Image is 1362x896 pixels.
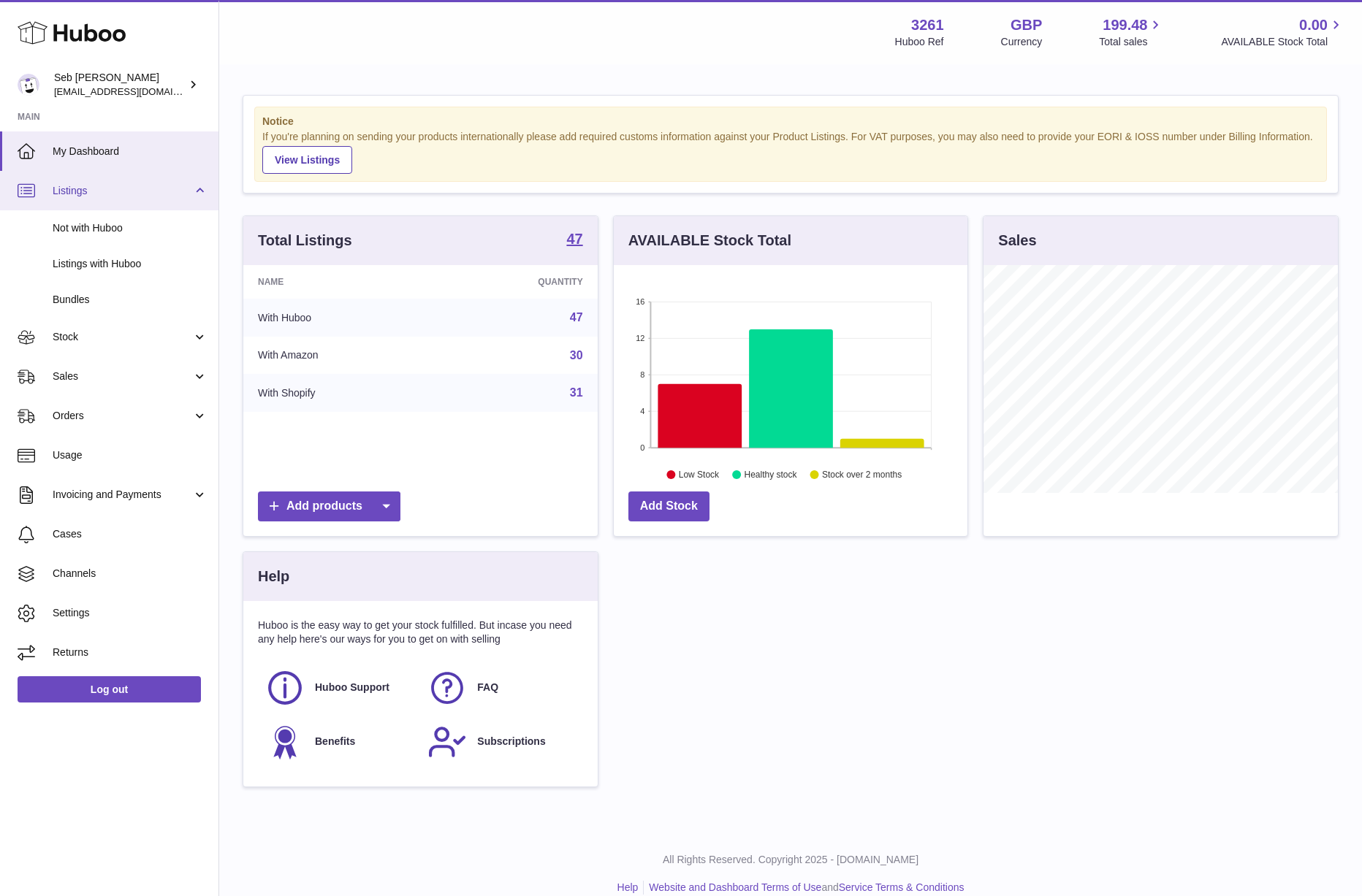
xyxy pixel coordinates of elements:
span: [EMAIL_ADDRESS][DOMAIN_NAME] [54,85,215,97]
text: 0 [640,443,644,452]
span: Sales [53,369,192,383]
th: Quantity [437,265,597,299]
span: Stock [53,330,192,344]
span: Total sales [1099,35,1164,49]
h3: Total Listings [258,231,352,250]
span: Settings [53,606,208,620]
strong: GBP [1011,15,1042,35]
span: Listings [53,184,192,198]
text: Low Stock [679,470,720,480]
a: Huboo Support [265,668,413,708]
a: Service Terms & Conditions [839,881,965,893]
span: Subscriptions [477,735,545,748]
span: 0.00 [1299,15,1328,35]
a: View Listings [262,146,352,174]
a: 47 [570,311,583,323]
span: Channels [53,567,208,581]
a: Benefits [265,722,413,762]
span: Bundles [53,293,208,307]
a: Add Stock [628,491,709,521]
span: AVAILABLE Stock Total [1221,35,1344,49]
strong: 3261 [911,15,944,35]
text: Healthy stock [744,470,797,480]
span: FAQ [477,681,498,694]
span: My Dashboard [53,145,208,158]
h3: AVAILABLE Stock Total [628,231,791,250]
div: Huboo Ref [895,35,944,49]
p: Huboo is the easy way to get your stock fulfilled. But incase you need any help here's our ways f... [258,619,583,646]
a: Add products [258,491,400,521]
td: With Shopify [243,374,437,412]
h3: Help [258,567,289,586]
a: 199.48 Total sales [1099,15,1164,49]
a: Help [617,881,639,893]
th: Name [243,265,437,299]
div: Currency [1001,35,1043,49]
a: 31 [570,386,583,399]
span: Returns [53,646,208,659]
text: 12 [636,334,644,342]
p: All Rights Reserved. Copyright 2025 - [DOMAIN_NAME] [231,853,1350,867]
span: Invoicing and Payments [53,488,192,502]
text: 16 [636,297,644,306]
span: Listings with Huboo [53,257,208,271]
strong: 47 [566,231,582,246]
a: Subscriptions [427,722,575,762]
span: Benefits [315,735,355,748]
span: 199.48 [1103,15,1147,35]
span: Huboo Support [315,681,389,694]
span: Usage [53,448,208,462]
span: Cases [53,527,208,541]
span: Not with Huboo [53,221,208,235]
div: If you're planning on sending your products internationally please add required customs informati... [262,130,1319,174]
div: Seb [PERSON_NAME] [54,71,186,99]
text: Stock over 2 months [822,470,902,480]
a: Log out [18,676,201,702]
text: 4 [640,407,644,416]
a: 30 [570,349,583,361]
td: With Amazon [243,337,437,375]
a: FAQ [427,668,575,708]
a: Website and Dashboard Terms of Use [649,881,821,893]
li: and [644,881,964,895]
h3: Sales [998,231,1036,250]
a: 0.00 AVAILABLE Stock Total [1221,15,1344,49]
text: 8 [640,370,644,379]
td: With Huboo [243,299,437,337]
img: ecom@bravefoods.co.uk [18,74,39,96]
a: 47 [566,231,582,249]
strong: Notice [262,115,1319,129]
span: Orders [53,409,192,423]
